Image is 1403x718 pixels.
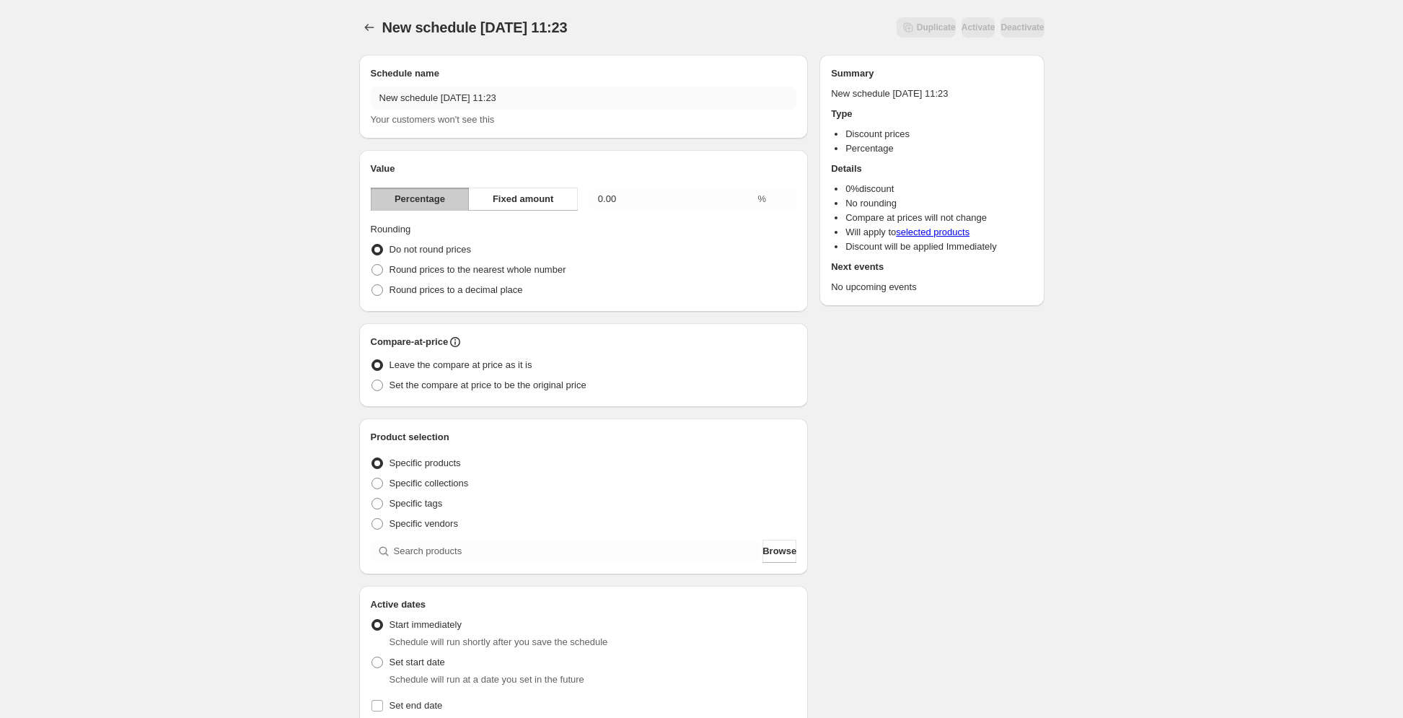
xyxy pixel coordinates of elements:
p: New schedule [DATE] 11:23 [831,87,1032,101]
h2: Compare-at-price [371,335,449,349]
span: Fixed amount [493,192,554,206]
span: Set start date [390,657,445,667]
li: No rounding [845,196,1032,211]
span: Specific tags [390,498,443,509]
p: No upcoming events [831,280,1032,294]
button: Percentage [371,188,470,211]
span: % [758,193,767,204]
li: Discount prices [845,127,1032,141]
li: Percentage [845,141,1032,156]
a: selected products [896,227,969,237]
li: Compare at prices will not change [845,211,1032,225]
span: Specific collections [390,478,469,489]
span: Schedule will run at a date you set in the future [390,674,584,685]
span: Schedule will run shortly after you save the schedule [390,636,608,647]
span: Start immediately [390,619,462,630]
input: Search products [394,540,760,563]
span: Round prices to a decimal place [390,284,523,295]
button: Browse [762,540,796,563]
span: Set end date [390,700,443,711]
li: Discount will be applied Immediately [845,240,1032,254]
span: Round prices to the nearest whole number [390,264,566,275]
span: Your customers won't see this [371,114,495,125]
span: Rounding [371,224,411,235]
span: Set the compare at price to be the original price [390,380,586,390]
h2: Schedule name [371,66,797,81]
button: Schedules [359,17,379,38]
h2: Summary [831,66,1032,81]
span: Browse [762,544,796,559]
h2: Value [371,162,797,176]
span: Do not round prices [390,244,471,255]
li: Will apply to [845,225,1032,240]
span: Specific vendors [390,518,458,529]
li: 0 % discount [845,182,1032,196]
h2: Product selection [371,430,797,445]
h2: Next events [831,260,1032,274]
h2: Type [831,107,1032,121]
h2: Active dates [371,597,797,612]
span: Percentage [395,192,445,206]
span: New schedule [DATE] 11:23 [382,19,568,35]
span: Specific products [390,457,461,468]
button: Fixed amount [468,188,577,211]
h2: Details [831,162,1032,176]
span: Leave the compare at price as it is [390,359,532,370]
